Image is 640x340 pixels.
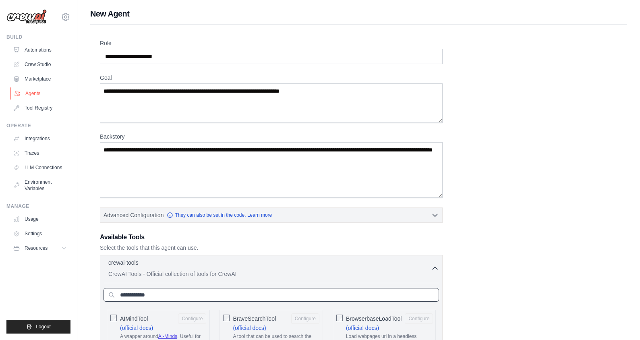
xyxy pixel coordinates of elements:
[108,270,431,278] p: CrewAI Tools - Official collection of tools for CrewAI
[100,74,443,82] label: Goal
[158,334,177,339] a: AI-Minds
[178,313,206,324] button: AIMindTool (official docs) A wrapper aroundAI-Minds. Useful for when you need answers to question...
[100,208,442,222] button: Advanced Configuration They can also be set in the code. Learn more
[405,313,433,324] button: BrowserbaseLoadTool (official docs) Load webpages url in a headless browser using Browserbase and...
[10,102,70,114] a: Tool Registry
[10,73,70,85] a: Marketplace
[25,245,48,251] span: Resources
[6,34,70,40] div: Build
[6,9,47,25] img: Logo
[100,133,443,141] label: Backstory
[167,212,272,218] a: They can also be set in the code. Learn more
[10,147,70,160] a: Traces
[10,44,70,56] a: Automations
[10,227,70,240] a: Settings
[36,323,51,330] span: Logout
[6,122,70,129] div: Operate
[108,259,139,267] p: crewai-tools
[10,176,70,195] a: Environment Variables
[10,242,70,255] button: Resources
[100,39,443,47] label: Role
[6,320,70,334] button: Logout
[120,325,153,331] a: (official docs)
[10,132,70,145] a: Integrations
[90,8,627,19] h1: New Agent
[104,211,164,219] span: Advanced Configuration
[6,203,70,209] div: Manage
[233,315,276,323] span: BraveSearchTool
[100,244,443,252] p: Select the tools that this agent can use.
[10,58,70,71] a: Crew Studio
[10,87,71,100] a: Agents
[346,325,379,331] a: (official docs)
[291,313,319,324] button: BraveSearchTool (official docs) A tool that can be used to search the internet with a search_query.
[233,325,266,331] a: (official docs)
[346,315,402,323] span: BrowserbaseLoadTool
[104,259,439,278] button: crewai-tools CrewAI Tools - Official collection of tools for CrewAI
[10,161,70,174] a: LLM Connections
[10,213,70,226] a: Usage
[120,315,148,323] span: AIMindTool
[100,232,443,242] h3: Available Tools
